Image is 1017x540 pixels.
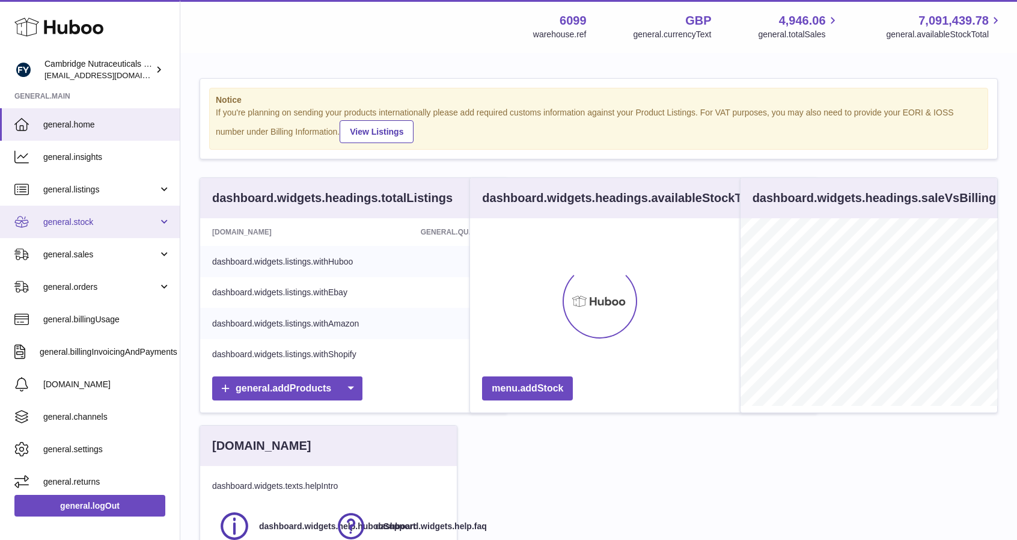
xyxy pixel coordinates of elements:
a: general.addProducts [212,376,362,401]
img: huboo@camnutra.com [14,61,32,79]
h3: dashboard.widgets.headings.saleVsBilling [753,190,997,206]
h3: dashboard.widgets.headings.totalListings [212,190,453,206]
span: general.listings [43,184,158,195]
a: general.logOut [14,495,165,517]
h3: [DOMAIN_NAME] [212,438,311,454]
span: dashboard.widgets.help.faq [376,521,487,532]
strong: Notice [216,94,982,106]
span: general.orders [43,281,158,293]
span: general.channels [43,411,171,423]
span: general.returns [43,476,171,488]
span: general.totalSales [758,29,839,40]
td: dashboard.widgets.listings.withShopify [200,339,395,370]
span: 4,946.06 [779,13,826,29]
a: 4,946.06 general.totalSales [758,13,839,40]
div: warehouse.ref [533,29,587,40]
strong: 6099 [560,13,587,29]
a: menu.addStock [482,376,573,401]
span: general.sales [43,249,158,260]
span: [EMAIL_ADDRESS][DOMAIN_NAME] [44,70,177,80]
span: general.settings [43,444,171,455]
span: general.billingInvoicingAndPayments [40,346,177,358]
span: general.availableStockTotal [887,29,1003,40]
h3: dashboard.widgets.headings.availableStockTotal [482,190,762,206]
span: general.stock [43,216,158,228]
a: View Listings [340,120,414,143]
th: general.quantity [395,218,507,246]
span: general.billingUsage [43,314,171,325]
strong: GBP [685,13,711,29]
span: dashboard.widgets.help.hubooSupport [259,521,416,532]
p: dashboard.widgets.texts.helpIntro [212,480,445,492]
td: dashboard.widgets.listings.withEbay [200,277,395,308]
div: general.currencyText [634,29,712,40]
div: Cambridge Nutraceuticals Ltd [44,58,153,81]
span: general.insights [43,152,171,163]
span: 7,091,439.78 [918,13,989,29]
span: [DOMAIN_NAME] [43,379,171,390]
a: 7,091,439.78 general.availableStockTotal [887,13,1003,40]
div: If you're planning on sending your products internationally please add required customs informati... [216,107,982,143]
td: dashboard.widgets.listings.withAmazon [200,308,395,339]
span: general.home [43,119,171,130]
th: [DOMAIN_NAME] [200,218,395,246]
td: dashboard.widgets.listings.withHuboo [200,246,395,277]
